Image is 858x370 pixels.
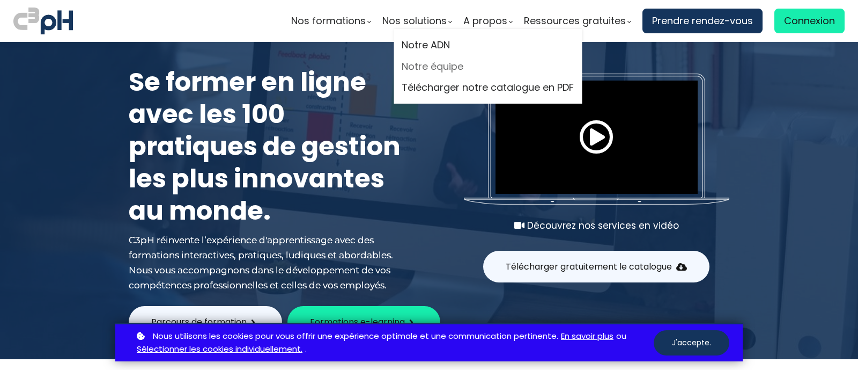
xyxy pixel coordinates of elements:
span: Parcours de formation [151,315,247,329]
div: C3pH réinvente l’expérience d'apprentissage avec des formations interactives, pratiques, ludiques... [129,233,408,293]
h1: Se former en ligne avec les 100 pratiques de gestion les plus innovantes au monde. [129,66,408,227]
span: A propos [463,13,507,29]
span: Nos formations [291,13,366,29]
span: Télécharger gratuitement le catalogue [506,260,672,273]
span: Formations e-learning [310,315,405,329]
div: Découvrez nos services en vidéo [464,218,729,233]
a: Notre équipe [402,59,574,75]
a: Prendre rendez-vous [642,9,763,33]
span: Ressources gratuites [524,13,626,29]
button: Parcours de formation [129,306,282,338]
a: Connexion [774,9,845,33]
a: Télécharger notre catalogue en PDF [402,79,574,96]
span: Nous utilisons les cookies pour vous offrir une expérience optimale et une communication pertinente. [153,330,558,343]
span: Nos solutions [382,13,447,29]
span: Prendre rendez-vous [652,13,753,29]
a: Sélectionner les cookies individuellement. [137,343,302,356]
p: ou . [134,330,654,357]
span: Connexion [784,13,835,29]
a: Notre ADN [402,37,574,53]
a: En savoir plus [561,330,613,343]
img: logo C3PH [13,5,73,37]
button: Formations e-learning [287,306,440,338]
button: J'accepte. [654,330,729,356]
button: Télécharger gratuitement le catalogue [483,251,709,282]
